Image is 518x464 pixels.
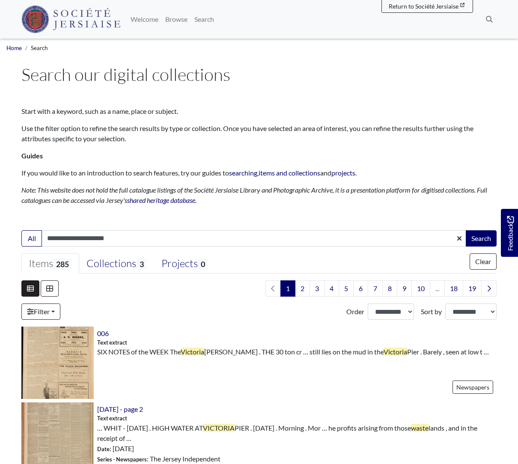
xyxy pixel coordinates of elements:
span: Search [31,45,48,51]
a: Goto page 8 [382,280,397,297]
a: 006 [97,329,109,337]
span: Goto page 1 [280,280,295,297]
a: Filter [21,303,60,320]
a: [DATE] - page 2 [97,405,143,413]
a: projects [331,169,355,177]
a: Welcome [127,11,162,28]
div: Items [29,257,72,270]
div: Projects [161,257,208,270]
span: Victoria [181,348,204,356]
div: Collections [86,257,146,270]
a: shared heritage database [127,196,195,204]
span: 3 [136,258,146,270]
button: Clear [470,253,497,270]
a: Goto page 19 [463,280,482,297]
em: Note: This website does not hold the full catalogue listings of the Société Jersiaise Library and... [21,186,487,204]
a: Browse [162,11,191,28]
a: Société Jersiaise logo [21,3,120,35]
nav: pagination [262,280,497,297]
img: Société Jersiaise [21,6,120,33]
a: Would you like to provide feedback? [501,209,518,257]
a: Next page [481,280,497,297]
span: Text extract [97,339,127,347]
button: Search [466,230,497,247]
span: SIX NOTES of the WEEK The [PERSON_NAME] . THE 30 ton cr … still lies on the mud in the Pier . Bar... [97,347,489,357]
label: Order [346,306,364,317]
a: Goto page 18 [444,280,463,297]
img: 006 [21,327,94,399]
span: Feedback [505,216,515,250]
p: If you would like to an introduction to search features, try our guides to , and . [21,168,497,178]
button: All [21,230,42,247]
span: Victoria [384,348,407,356]
a: Home [6,45,22,51]
h1: Search our digital collections [21,64,497,85]
a: items and collections [259,169,320,177]
span: VICTORIA [203,424,235,432]
a: Search [191,11,217,28]
span: 0 [198,258,208,270]
a: Goto page 10 [411,280,430,297]
span: 285 [53,258,72,270]
span: : The Jersey Independent [97,454,220,464]
a: Goto page 9 [397,280,412,297]
span: waste [411,424,429,432]
span: Return to Société Jersiaise [389,3,458,10]
span: Text extract [97,414,127,422]
a: searching [229,169,257,177]
span: Date [97,446,110,452]
span: Series - Newspapers [97,456,147,463]
a: Goto page 2 [295,280,310,297]
span: … WHIT - [DATE] . HIGH WATER AT PIER . [DATE] . Morning . Mor … he profits arising from those lan... [97,423,497,443]
input: Enter one or more search terms... [42,230,467,247]
a: Goto page 6 [353,280,368,297]
p: Start with a keyword, such as a name, place or subject. [21,106,497,116]
strong: Guides [21,152,43,160]
a: Newspapers [453,381,493,394]
a: Goto page 4 [324,280,339,297]
span: : [DATE] [97,443,134,454]
label: Sort by [421,306,442,317]
a: Goto page 7 [368,280,383,297]
a: Goto page 5 [339,280,354,297]
p: Use the filter option to refine the search results by type or collection. Once you have selected ... [21,123,497,144]
li: Previous page [265,280,281,297]
a: Goto page 3 [310,280,324,297]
